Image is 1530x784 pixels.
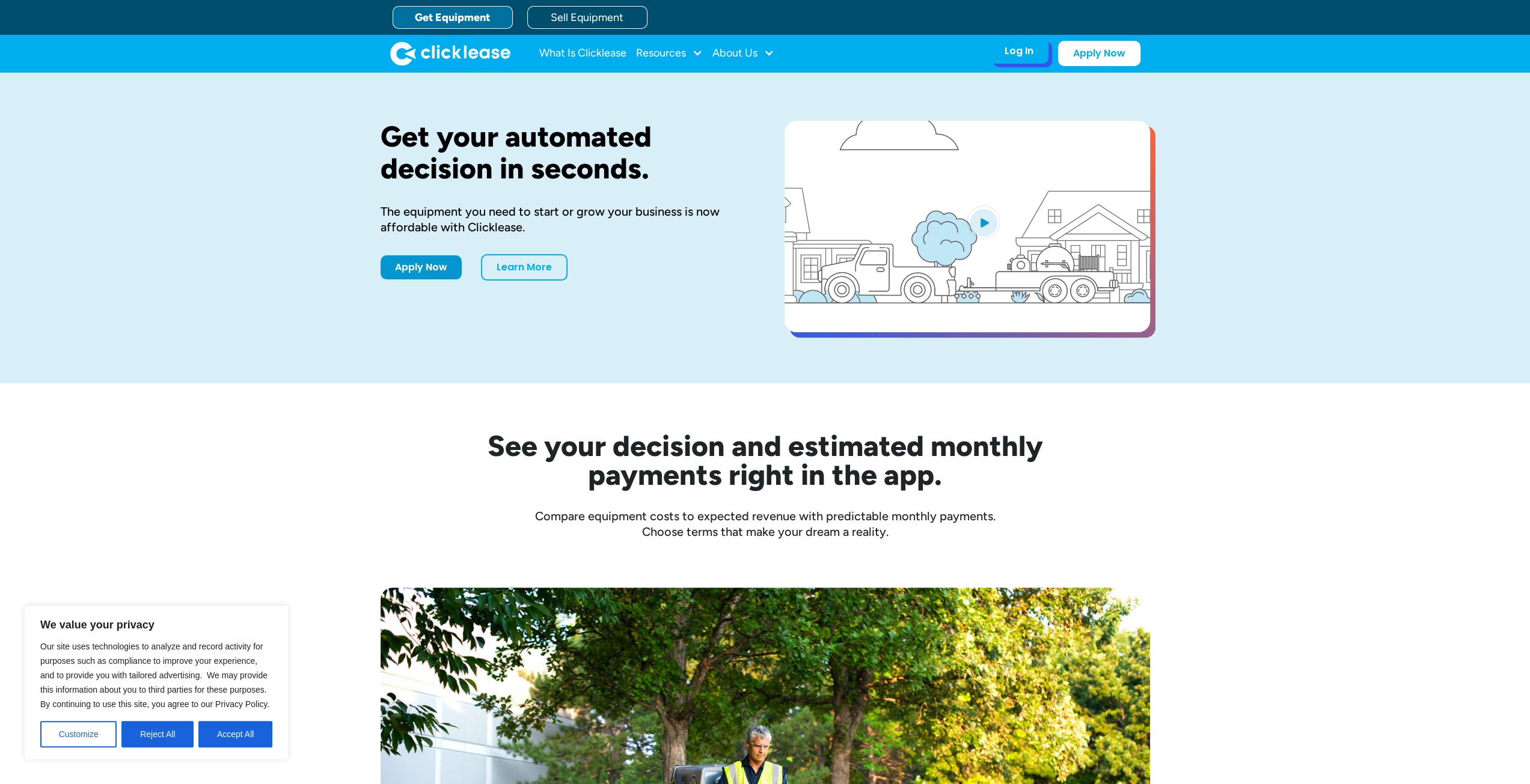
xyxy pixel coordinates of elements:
[1058,41,1140,66] a: Apply Now
[40,721,117,747] button: Customize
[785,121,1150,332] a: open lightbox
[390,41,510,65] a: home
[1005,45,1033,57] div: Log In
[24,605,289,760] div: We value your privacy
[390,41,510,65] img: Clicklease logo
[636,41,703,65] div: Resources
[481,254,568,281] a: Learn More
[712,41,774,65] div: About Us
[381,508,1150,539] div: Compare equipment costs to expected revenue with predictable monthly payments. Choose terms that ...
[40,642,269,709] span: Our site uses technologies to analyze and record activity for purposes such as compliance to impr...
[967,205,1000,239] img: Blue play button logo on a light blue circular background
[198,721,272,747] button: Accept All
[527,6,647,29] a: Sell Equipment
[381,255,462,279] a: Apply Now
[539,41,626,65] a: What Is Clicklease
[381,121,746,184] h1: Get your automated decision in seconds.
[393,6,513,29] a: Get Equipment
[429,431,1102,489] h2: See your decision and estimated monthly payments right in the app.
[381,204,746,235] div: The equipment you need to start or grow your business is now affordable with Clicklease.
[40,618,272,632] p: We value your privacy
[121,721,194,747] button: Reject All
